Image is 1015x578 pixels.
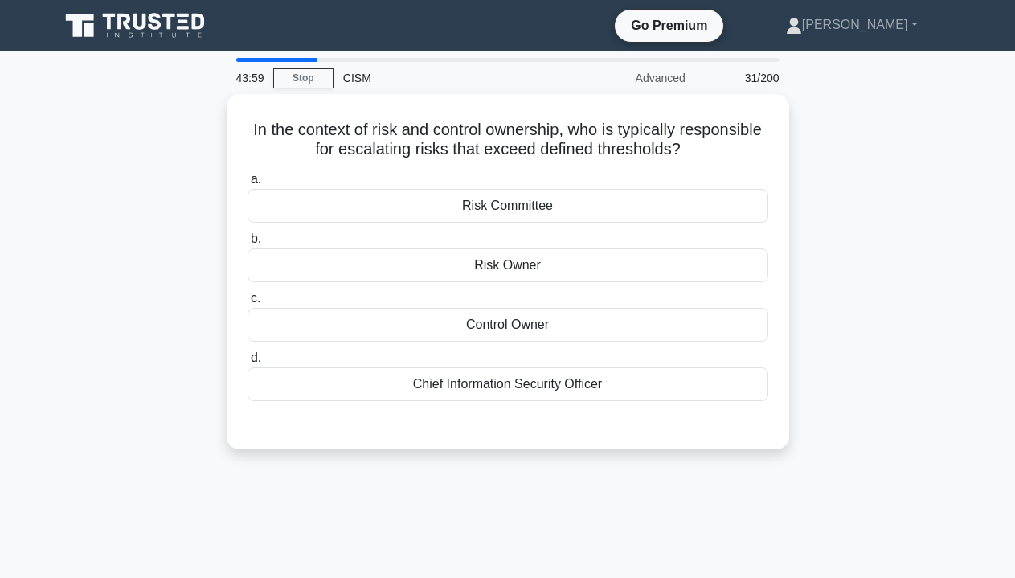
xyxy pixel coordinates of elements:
[251,291,260,305] span: c.
[251,350,261,364] span: d.
[227,62,273,94] div: 43:59
[251,232,261,245] span: b.
[555,62,695,94] div: Advanced
[621,15,717,35] a: Go Premium
[248,308,768,342] div: Control Owner
[273,68,334,88] a: Stop
[695,62,789,94] div: 31/200
[334,62,555,94] div: CISM
[248,248,768,282] div: Risk Owner
[246,120,770,160] h5: In the context of risk and control ownership, who is typically responsible for escalating risks t...
[251,172,261,186] span: a.
[248,367,768,401] div: Chief Information Security Officer
[248,189,768,223] div: Risk Committee
[747,9,956,41] a: [PERSON_NAME]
